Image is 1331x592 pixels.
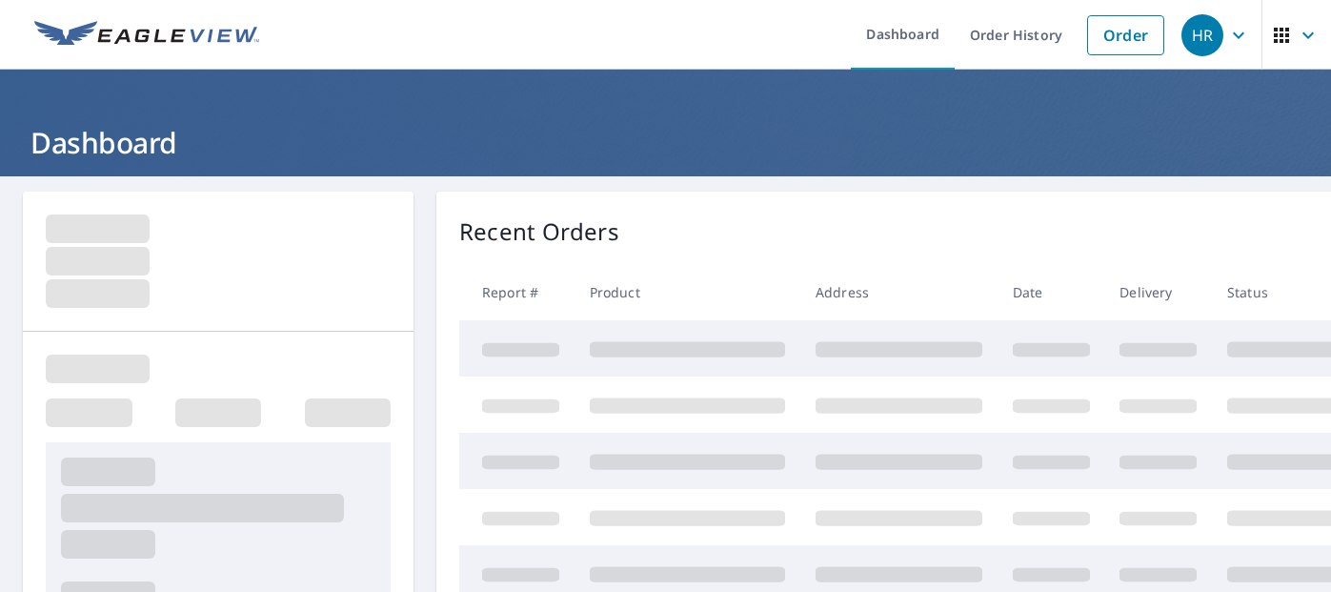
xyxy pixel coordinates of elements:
a: Order [1087,15,1164,55]
th: Date [998,264,1105,320]
th: Report # [459,264,575,320]
img: EV Logo [34,21,259,50]
th: Address [800,264,998,320]
th: Delivery [1104,264,1212,320]
div: HR [1181,14,1223,56]
p: Recent Orders [459,214,619,249]
h1: Dashboard [23,123,1308,162]
th: Product [575,264,800,320]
